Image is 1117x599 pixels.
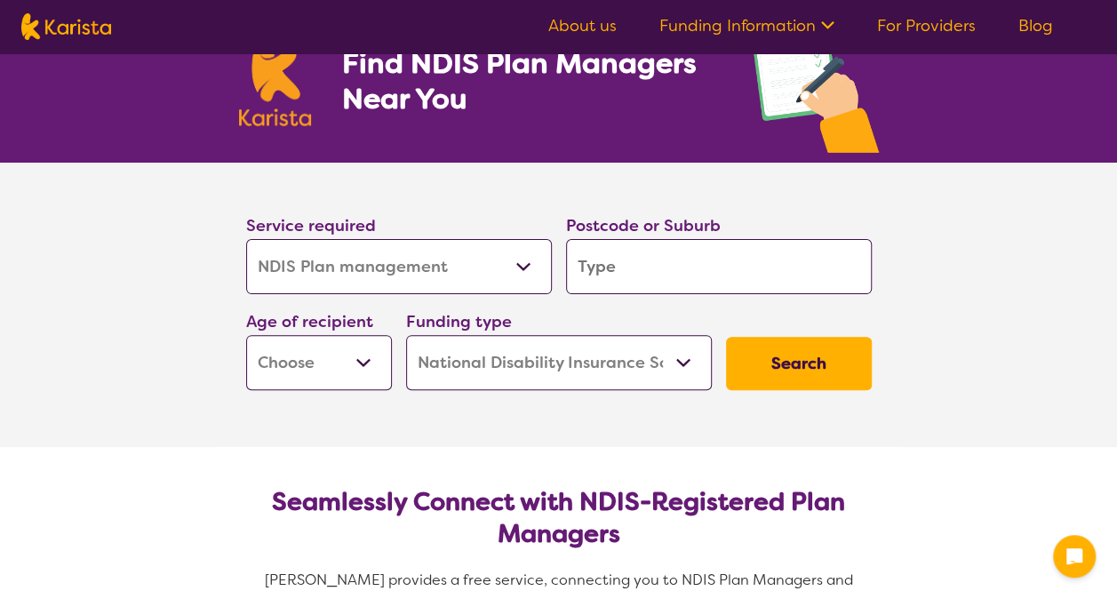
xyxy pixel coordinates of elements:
[341,45,713,116] h1: Find NDIS Plan Managers Near You
[566,239,872,294] input: Type
[726,337,872,390] button: Search
[548,15,617,36] a: About us
[1018,15,1053,36] a: Blog
[239,30,312,126] img: Karista logo
[749,7,879,163] img: plan-management
[877,15,976,36] a: For Providers
[659,15,834,36] a: Funding Information
[406,311,512,332] label: Funding type
[260,486,858,550] h2: Seamlessly Connect with NDIS-Registered Plan Managers
[246,215,376,236] label: Service required
[246,311,373,332] label: Age of recipient
[566,215,721,236] label: Postcode or Suburb
[21,13,111,40] img: Karista logo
